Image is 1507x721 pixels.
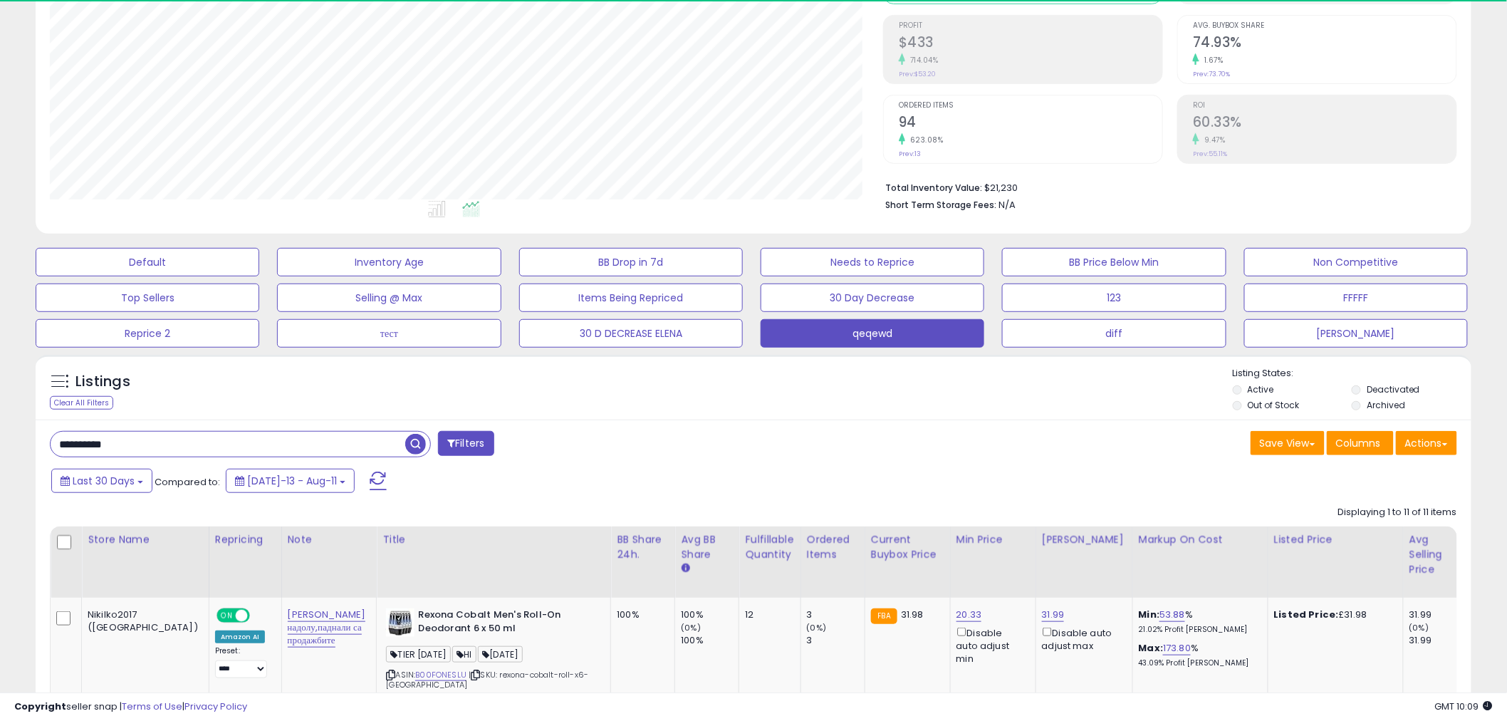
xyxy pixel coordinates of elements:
[226,469,355,493] button: [DATE]-13 - Aug-11
[1042,608,1065,622] a: 31.99
[1338,506,1457,519] div: Displaying 1 to 11 of 11 items
[75,372,130,392] h5: Listings
[519,284,743,312] button: Items Being Repriced
[1199,55,1224,66] small: 1.67%
[452,646,476,663] span: HI
[1248,399,1300,411] label: Out of Stock
[382,532,605,547] div: Title
[1163,641,1191,655] a: 173.80
[88,532,203,547] div: Store Name
[899,22,1162,30] span: Profit
[1193,102,1456,110] span: ROI
[1336,436,1381,450] span: Columns
[1244,284,1468,312] button: FFFFF
[386,669,588,690] span: | SKU: rexona-cobalt-roll-x6-[GEOGRAPHIC_DATA]
[1396,431,1457,455] button: Actions
[519,248,743,276] button: BB Drop in 7d
[386,608,414,637] img: 41rwSspusJL._SL40_.jpg
[122,700,182,713] a: Terms of Use
[215,532,276,547] div: Repricing
[761,284,984,312] button: 30 Day Decrease
[745,608,789,621] div: 12
[1002,248,1226,276] button: BB Price Below Min
[807,532,859,562] div: Ordered Items
[1193,114,1456,133] h2: 60.33%
[905,55,939,66] small: 714.04%
[1002,284,1226,312] button: 123
[1139,608,1160,621] b: Min:
[1139,658,1257,668] p: 43.09% Profit [PERSON_NAME]
[899,102,1162,110] span: Ordered Items
[681,634,739,647] div: 100%
[438,431,494,456] button: Filters
[288,608,366,648] a: [PERSON_NAME] надолу,паднали са продажбите
[885,178,1446,195] li: $21,230
[1409,532,1461,577] div: Avg Selling Price
[681,532,733,562] div: Avg BB Share
[1367,383,1420,395] label: Deactivated
[519,319,743,348] button: 30 D DECREASE ELENA
[807,634,865,647] div: 3
[956,625,1025,665] div: Disable auto adjust min
[1409,622,1429,633] small: (0%)
[899,34,1162,53] h2: $433
[215,631,265,643] div: Amazon AI
[1199,135,1226,145] small: 9.47%
[1251,431,1325,455] button: Save View
[761,248,984,276] button: Needs to Reprice
[899,150,921,158] small: Prev: 13
[681,622,701,633] small: (0%)
[184,700,247,713] a: Privacy Policy
[1139,641,1164,655] b: Max:
[288,532,371,547] div: Note
[215,646,271,678] div: Preset:
[956,532,1030,547] div: Min Price
[14,700,247,714] div: seller snap | |
[1193,150,1227,158] small: Prev: 55.11%
[761,319,984,348] button: qeqewd
[1042,625,1122,653] div: Disable auto adjust max
[1274,608,1392,621] div: £31.98
[478,646,523,663] span: [DATE]
[1159,608,1185,622] a: 53.88
[998,198,1016,212] span: N/A
[1002,319,1226,348] button: diff
[1193,70,1230,78] small: Prev: 73.70%
[1139,642,1257,668] div: %
[1139,532,1262,547] div: Markup on Cost
[885,199,996,211] b: Short Term Storage Fees:
[73,474,135,488] span: Last 30 Days
[1193,22,1456,30] span: Avg. Buybox Share
[386,646,451,663] span: TIER [DATE]
[1193,34,1456,53] h2: 74.93%
[415,669,466,681] a: B00FONESLU
[1233,367,1471,380] p: Listing States:
[681,608,739,621] div: 100%
[277,319,501,348] button: тест
[1139,625,1257,635] p: 21.02% Profit [PERSON_NAME]
[1139,608,1257,635] div: %
[248,610,271,622] span: OFF
[155,475,220,489] span: Compared to:
[871,532,944,562] div: Current Buybox Price
[51,469,152,493] button: Last 30 Days
[1248,383,1274,395] label: Active
[899,114,1162,133] h2: 94
[871,608,897,624] small: FBA
[418,608,591,638] b: Rexona Cobalt Men's Roll-On Deodorant 6 x 50 ml
[956,608,982,622] a: 20.33
[901,608,924,621] span: 31.98
[905,135,944,145] small: 623.08%
[1327,431,1394,455] button: Columns
[681,562,689,575] small: Avg BB Share.
[277,248,501,276] button: Inventory Age
[1042,532,1127,547] div: [PERSON_NAME]
[807,622,827,633] small: (0%)
[1409,608,1467,621] div: 31.99
[247,474,337,488] span: [DATE]-13 - Aug-11
[1132,527,1268,598] th: The percentage added to the cost of goods (COGS) that forms the calculator for Min & Max prices.
[36,284,259,312] button: Top Sellers
[1367,399,1405,411] label: Archived
[36,319,259,348] button: Reprice 2
[218,610,236,622] span: ON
